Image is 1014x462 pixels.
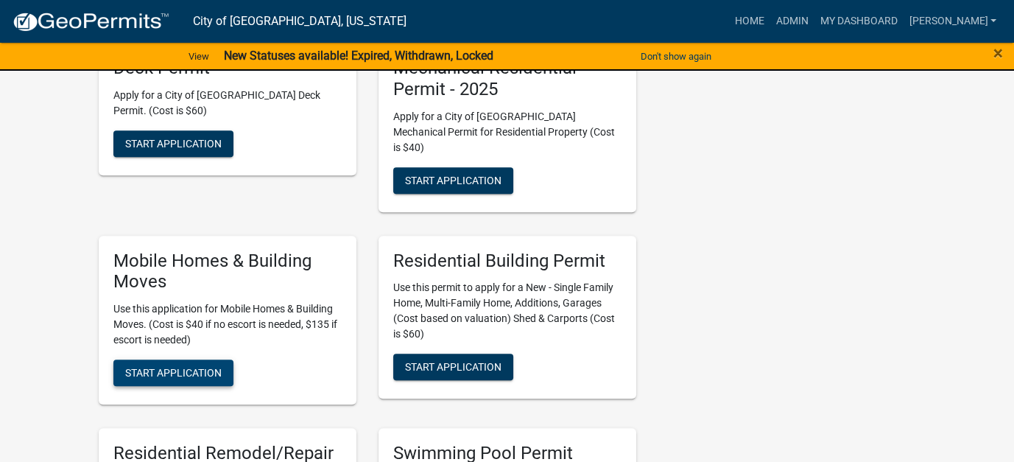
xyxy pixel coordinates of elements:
a: Home [728,7,770,35]
a: My Dashboard [814,7,903,35]
button: Start Application [393,167,513,194]
p: Use this permit to apply for a New - Single Family Home, Multi-Family Home, Additions, Garages (C... [393,280,622,342]
p: Use this application for Mobile Homes & Building Moves. (Cost is $40 if no escort is needed, $135... [113,301,342,348]
span: Start Application [405,174,501,186]
h5: Mobile Homes & Building Moves [113,251,342,293]
span: Start Application [405,361,501,373]
a: View [183,44,215,69]
a: Admin [770,7,814,35]
span: Start Application [125,137,222,149]
h5: Mechanical Residential Permit - 2025 [393,57,622,100]
button: Start Application [113,130,233,157]
button: Don't show again [635,44,717,69]
h5: Residential Building Permit [393,251,622,272]
span: Start Application [125,367,222,379]
button: Start Application [113,360,233,386]
button: Start Application [393,354,513,380]
a: [PERSON_NAME] [903,7,1002,35]
p: Apply for a City of [GEOGRAPHIC_DATA] Mechanical Permit for Residential Property (Cost is $40) [393,109,622,155]
span: × [993,43,1003,63]
p: Apply for a City of [GEOGRAPHIC_DATA] Deck Permit. (Cost is $60) [113,88,342,119]
strong: New Statuses available! Expired, Withdrawn, Locked [224,49,493,63]
a: City of [GEOGRAPHIC_DATA], [US_STATE] [193,9,406,34]
button: Close [993,44,1003,62]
